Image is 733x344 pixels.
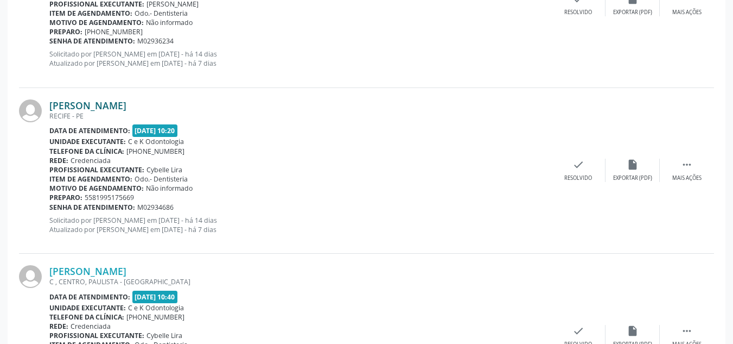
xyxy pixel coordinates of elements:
span: Não informado [146,18,193,27]
a: [PERSON_NAME] [49,265,126,277]
i:  [681,159,693,171]
span: [PHONE_NUMBER] [85,27,143,36]
i: insert_drive_file [627,325,639,337]
b: Preparo: [49,27,82,36]
span: [PHONE_NUMBER] [126,147,184,156]
span: C e K Odontologia [128,137,184,146]
b: Preparo: [49,193,82,202]
a: [PERSON_NAME] [49,99,126,111]
div: RECIFE - PE [49,111,551,121]
b: Data de atendimento: [49,292,130,302]
span: [DATE] 10:40 [132,291,178,303]
i:  [681,325,693,337]
div: Exportar (PDF) [613,9,652,16]
span: Odo.- Dentisteria [135,9,188,18]
span: Odo.- Dentisteria [135,174,188,184]
b: Rede: [49,322,68,331]
b: Motivo de agendamento: [49,18,144,27]
b: Item de agendamento: [49,9,132,18]
b: Data de atendimento: [49,126,130,135]
div: C , CENTRO, PAULISTA - [GEOGRAPHIC_DATA] [49,277,551,286]
i: check [572,159,584,171]
div: Resolvido [564,9,592,16]
b: Motivo de agendamento: [49,184,144,193]
img: img [19,99,42,122]
span: Cybelle Lira [146,165,182,174]
p: Solicitado por [PERSON_NAME] em [DATE] - há 14 dias Atualizado por [PERSON_NAME] em [DATE] - há 7... [49,49,551,68]
div: Mais ações [672,174,702,182]
span: Não informado [146,184,193,193]
b: Profissional executante: [49,331,144,340]
b: Senha de atendimento: [49,203,135,212]
span: Credenciada [71,322,111,331]
span: [PHONE_NUMBER] [126,312,184,322]
b: Unidade executante: [49,303,126,312]
span: [DATE] 10:20 [132,124,178,137]
span: Cybelle Lira [146,331,182,340]
b: Item de agendamento: [49,174,132,184]
b: Rede: [49,156,68,165]
span: 5581995175669 [85,193,134,202]
span: C e K Odontologia [128,303,184,312]
i: check [572,325,584,337]
b: Senha de atendimento: [49,36,135,46]
span: M02934686 [137,203,174,212]
div: Resolvido [564,174,592,182]
p: Solicitado por [PERSON_NAME] em [DATE] - há 14 dias Atualizado por [PERSON_NAME] em [DATE] - há 7... [49,216,551,234]
span: M02936234 [137,36,174,46]
b: Profissional executante: [49,165,144,174]
div: Exportar (PDF) [613,174,652,182]
b: Unidade executante: [49,137,126,146]
div: Mais ações [672,9,702,16]
span: Credenciada [71,156,111,165]
b: Telefone da clínica: [49,312,124,322]
img: img [19,265,42,288]
i: insert_drive_file [627,159,639,171]
b: Telefone da clínica: [49,147,124,156]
